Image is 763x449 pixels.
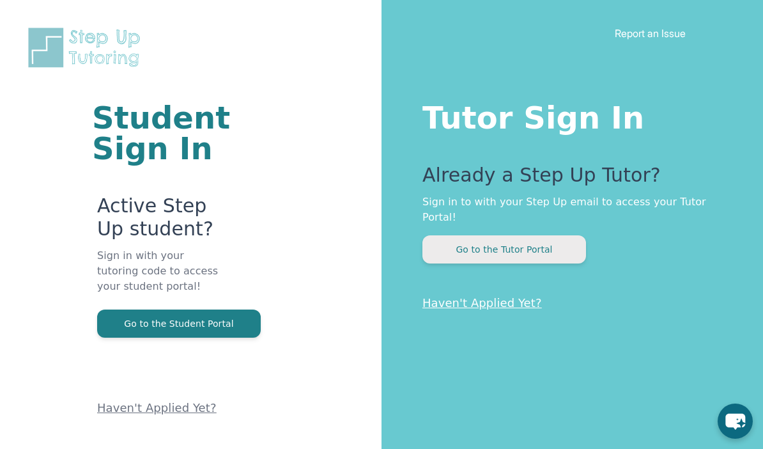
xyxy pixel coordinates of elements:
[92,102,228,164] h1: Student Sign In
[422,97,712,133] h1: Tutor Sign In
[422,194,712,225] p: Sign in to with your Step Up email to access your Tutor Portal!
[615,27,686,40] a: Report an Issue
[26,26,148,70] img: Step Up Tutoring horizontal logo
[422,164,712,194] p: Already a Step Up Tutor?
[422,243,586,255] a: Go to the Tutor Portal
[718,404,753,439] button: chat-button
[97,401,217,414] a: Haven't Applied Yet?
[422,235,586,264] button: Go to the Tutor Portal
[97,310,261,338] button: Go to the Student Portal
[97,248,228,310] p: Sign in with your tutoring code to access your student portal!
[97,317,261,329] a: Go to the Student Portal
[422,296,542,310] a: Haven't Applied Yet?
[97,194,228,248] p: Active Step Up student?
